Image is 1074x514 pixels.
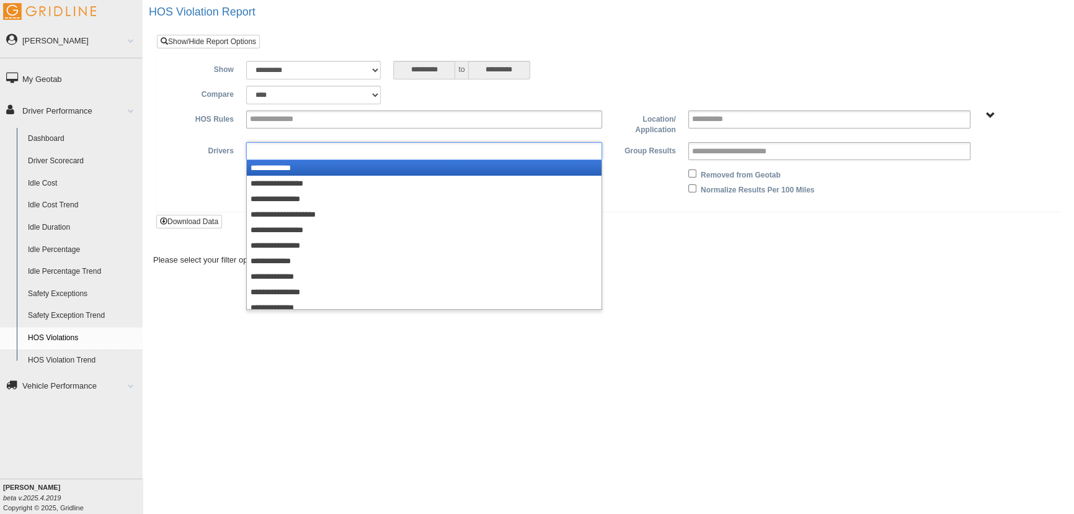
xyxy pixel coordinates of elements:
[608,142,682,157] label: Group Results
[22,283,143,305] a: Safety Exceptions
[22,327,143,349] a: HOS Violations
[157,35,260,48] a: Show/Hide Report Options
[3,482,143,513] div: Copyright © 2025, Gridline
[22,261,143,283] a: Idle Percentage Trend
[3,494,61,502] i: beta v.2025.4.2019
[22,194,143,217] a: Idle Cost Trend
[3,484,60,491] b: [PERSON_NAME]
[149,6,1074,19] h2: HOS Violation Report
[701,181,814,196] label: Normalize Results Per 100 Miles
[156,215,222,228] button: Download Data
[166,110,240,125] label: HOS Rules
[22,128,143,150] a: Dashboard
[701,166,781,181] label: Removed from Geotab
[455,61,468,79] span: to
[166,86,240,101] label: Compare
[22,173,143,195] a: Idle Cost
[22,349,143,372] a: HOS Violation Trend
[153,255,446,264] span: Please select your filter options above and click "Apply Filters" to view your report.
[608,110,682,136] label: Location/ Application
[22,305,143,327] a: Safety Exception Trend
[22,217,143,239] a: Idle Duration
[22,150,143,173] a: Driver Scorecard
[3,3,96,20] img: Gridline
[166,142,240,157] label: Drivers
[22,239,143,261] a: Idle Percentage
[166,61,240,76] label: Show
